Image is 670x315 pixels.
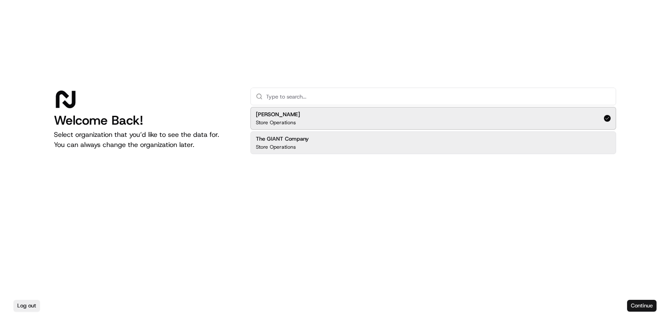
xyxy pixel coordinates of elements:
p: Store Operations [256,144,296,150]
input: Type to search... [266,88,611,105]
p: Select organization that you’d like to see the data for. You can always change the organization l... [54,130,237,150]
p: Store Operations [256,119,296,126]
button: Log out [13,300,40,312]
button: Continue [627,300,657,312]
h2: The GIANT Company [256,135,309,143]
div: Suggestions [250,105,616,156]
h2: [PERSON_NAME] [256,111,300,118]
h1: Welcome Back! [54,113,237,128]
